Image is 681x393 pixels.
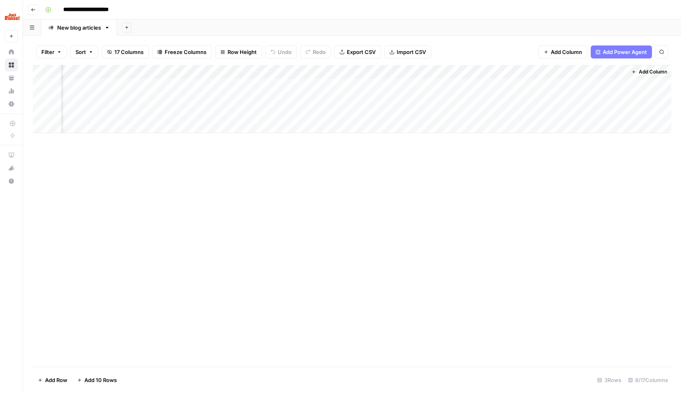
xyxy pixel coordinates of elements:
div: What's new? [5,162,17,174]
button: Filter [36,45,67,58]
span: Sort [75,48,86,56]
button: What's new? [5,162,18,175]
a: Your Data [5,71,18,84]
span: Undo [278,48,292,56]
button: Undo [265,45,297,58]
button: Help + Support [5,175,18,188]
span: Redo [313,48,326,56]
a: New blog articles [41,19,117,36]
a: AirOps Academy [5,149,18,162]
a: Browse [5,58,18,71]
span: Add Power Agent [603,48,647,56]
button: Add Column [538,45,587,58]
button: Add Row [33,374,72,387]
button: Export CSV [334,45,381,58]
img: Just Russel Logo [5,9,19,24]
span: 17 Columns [114,48,144,56]
span: Export CSV [347,48,376,56]
button: Workspace: Just Russel [5,6,18,27]
span: Add 10 Rows [84,376,117,384]
span: Filter [41,48,54,56]
div: 8/17 Columns [625,374,671,387]
button: Import CSV [384,45,431,58]
button: Freeze Columns [152,45,212,58]
span: Add Column [638,68,667,76]
span: Add Row [45,376,67,384]
button: Add Power Agent [591,45,652,58]
button: 17 Columns [102,45,149,58]
button: Add 10 Rows [72,374,122,387]
button: Add Column [628,67,670,77]
button: Redo [300,45,331,58]
div: New blog articles [57,24,101,32]
a: Home [5,45,18,58]
button: Sort [70,45,99,58]
span: Add Column [551,48,582,56]
span: Import CSV [397,48,426,56]
a: Settings [5,97,18,110]
button: Row Height [215,45,262,58]
span: Row Height [228,48,257,56]
a: Usage [5,84,18,97]
div: 3 Rows [594,374,625,387]
span: Freeze Columns [165,48,206,56]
